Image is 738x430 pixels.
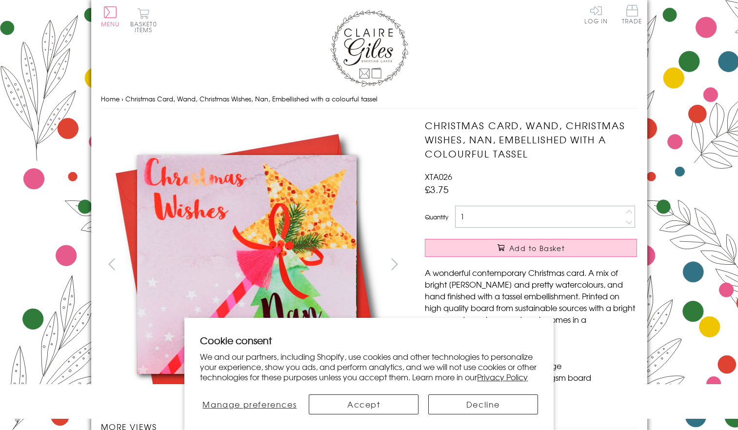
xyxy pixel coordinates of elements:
[135,20,157,34] span: 0 items
[101,94,120,103] a: Home
[584,5,608,24] a: Log In
[477,371,528,383] a: Privacy Policy
[125,94,378,103] span: Christmas Card, Wand, Christmas Wishes, Nan, Embellished with a colourful tassel
[425,182,449,196] span: £3.75
[509,243,565,253] span: Add to Basket
[121,94,123,103] span: ›
[101,20,120,28] span: Menu
[100,118,393,410] img: Christmas Card, Wand, Christmas Wishes, Nan, Embellished with a colourful tassel
[200,333,538,347] h2: Cookie consent
[425,239,637,257] button: Add to Basket
[622,5,642,26] a: Trade
[101,6,120,27] button: Menu
[428,394,538,414] button: Decline
[130,8,157,33] button: Basket0 items
[425,118,637,160] h1: Christmas Card, Wand, Christmas Wishes, Nan, Embellished with a colourful tassel
[425,171,452,182] span: XTA026
[200,394,299,414] button: Manage preferences
[309,394,419,414] button: Accept
[101,89,638,109] nav: breadcrumbs
[622,5,642,24] span: Trade
[405,118,698,411] img: Christmas Card, Wand, Christmas Wishes, Nan, Embellished with a colourful tassel
[383,253,405,275] button: next
[425,267,637,337] p: A wonderful contemporary Christmas card. A mix of bright [PERSON_NAME] and pretty watercolours, a...
[101,253,123,275] button: prev
[425,213,448,221] label: Quantity
[330,10,408,87] img: Claire Giles Greetings Cards
[200,352,538,382] p: We and our partners, including Shopify, use cookies and other technologies to personalize your ex...
[202,398,297,410] span: Manage preferences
